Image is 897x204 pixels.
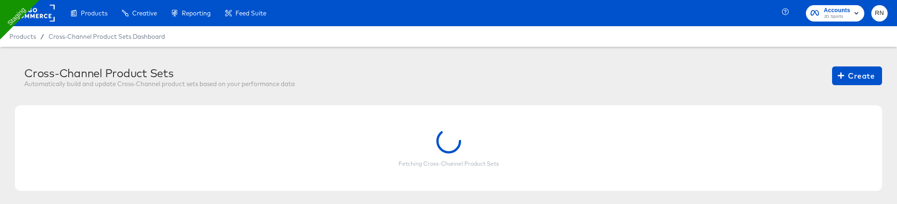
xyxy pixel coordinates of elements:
[824,13,850,21] span: JD Sports
[24,80,295,88] div: Automatically build and update Cross-Channel product sets based on your performance data
[36,33,49,40] span: /
[840,69,875,82] span: Create
[806,5,864,22] button: AccountsJD Sports
[81,9,107,17] span: Products
[824,6,850,15] span: Accounts
[9,33,36,40] span: Products
[24,66,295,80] div: Cross-Channel Product Sets
[871,5,888,22] button: RN
[832,66,882,85] button: Create
[182,9,211,17] span: Reporting
[132,9,157,17] span: Creative
[235,9,266,17] span: Feed Suite
[49,33,165,40] a: Cross-Channel Product Sets Dashboard
[875,8,884,19] span: RN
[399,160,499,168] div: Fetching Cross-Channel Product Sets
